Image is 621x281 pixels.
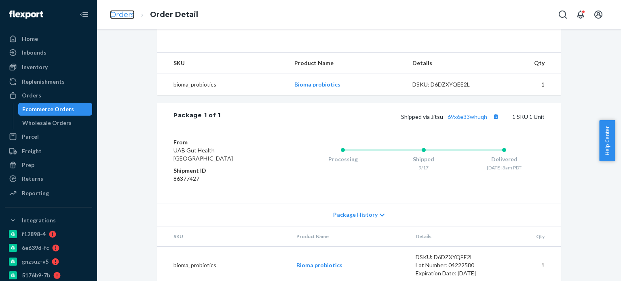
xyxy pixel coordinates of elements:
[22,258,49,266] div: gnzsuz-v5
[494,74,561,95] td: 1
[288,53,406,74] th: Product Name
[5,172,92,185] a: Returns
[22,230,46,238] div: f12898-4
[22,78,65,86] div: Replenishments
[22,35,38,43] div: Home
[9,11,43,19] img: Flexport logo
[5,89,92,102] a: Orders
[464,164,545,171] div: [DATE] 3am PDT
[409,226,498,247] th: Details
[5,145,92,158] a: Freight
[294,81,340,88] a: Bioma probiotics
[401,113,501,120] span: Shipped via Jitsu
[157,53,288,74] th: SKU
[290,226,409,247] th: Product Name
[18,103,93,116] a: Ecommerce Orders
[5,75,92,88] a: Replenishments
[173,147,233,162] span: UAB Gut Health [GEOGRAPHIC_DATA]
[22,189,49,197] div: Reporting
[416,261,492,269] div: Lot Number: 04222580
[5,46,92,59] a: Inbounds
[333,211,378,219] span: Package History
[498,226,561,247] th: Qty
[5,228,92,241] a: f12898-4
[18,116,93,129] a: Wholesale Orders
[221,111,545,122] div: 1 SKU 1 Unit
[157,74,288,95] td: bioma_probiotics
[296,262,342,268] a: Bioma probiotics
[599,120,615,161] button: Help Center
[5,130,92,143] a: Parcel
[103,3,205,27] ol: breadcrumbs
[448,113,487,120] a: 69x6e33whuqh
[22,244,49,252] div: 6e639d-fc
[406,53,495,74] th: Details
[5,214,92,227] button: Integrations
[5,241,92,254] a: 6e639d-fc
[173,167,270,175] dt: Shipment ID
[412,80,488,89] div: DSKU: D6DZXYQEE2L
[383,155,464,163] div: Shipped
[464,155,545,163] div: Delivered
[22,119,72,127] div: Wholesale Orders
[383,164,464,171] div: 9/17
[590,6,606,23] button: Open account menu
[302,155,383,163] div: Processing
[572,6,589,23] button: Open notifications
[110,10,135,19] a: Orders
[5,32,92,45] a: Home
[22,105,74,113] div: Ecommerce Orders
[416,253,492,261] div: DSKU: D6DZXYQEE2L
[173,175,270,183] dd: 86377427
[490,111,501,122] button: Copy tracking number
[494,53,561,74] th: Qty
[555,6,571,23] button: Open Search Box
[22,161,34,169] div: Prep
[5,158,92,171] a: Prep
[173,138,270,146] dt: From
[22,63,48,71] div: Inventory
[22,175,43,183] div: Returns
[22,147,42,155] div: Freight
[22,49,46,57] div: Inbounds
[416,269,492,277] div: Expiration Date: [DATE]
[22,133,39,141] div: Parcel
[5,255,92,268] a: gnzsuz-v5
[22,271,50,279] div: 5176b9-7b
[22,216,56,224] div: Integrations
[5,61,92,74] a: Inventory
[173,111,221,122] div: Package 1 of 1
[150,10,198,19] a: Order Detail
[5,187,92,200] a: Reporting
[76,6,92,23] button: Close Navigation
[22,91,41,99] div: Orders
[157,226,290,247] th: SKU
